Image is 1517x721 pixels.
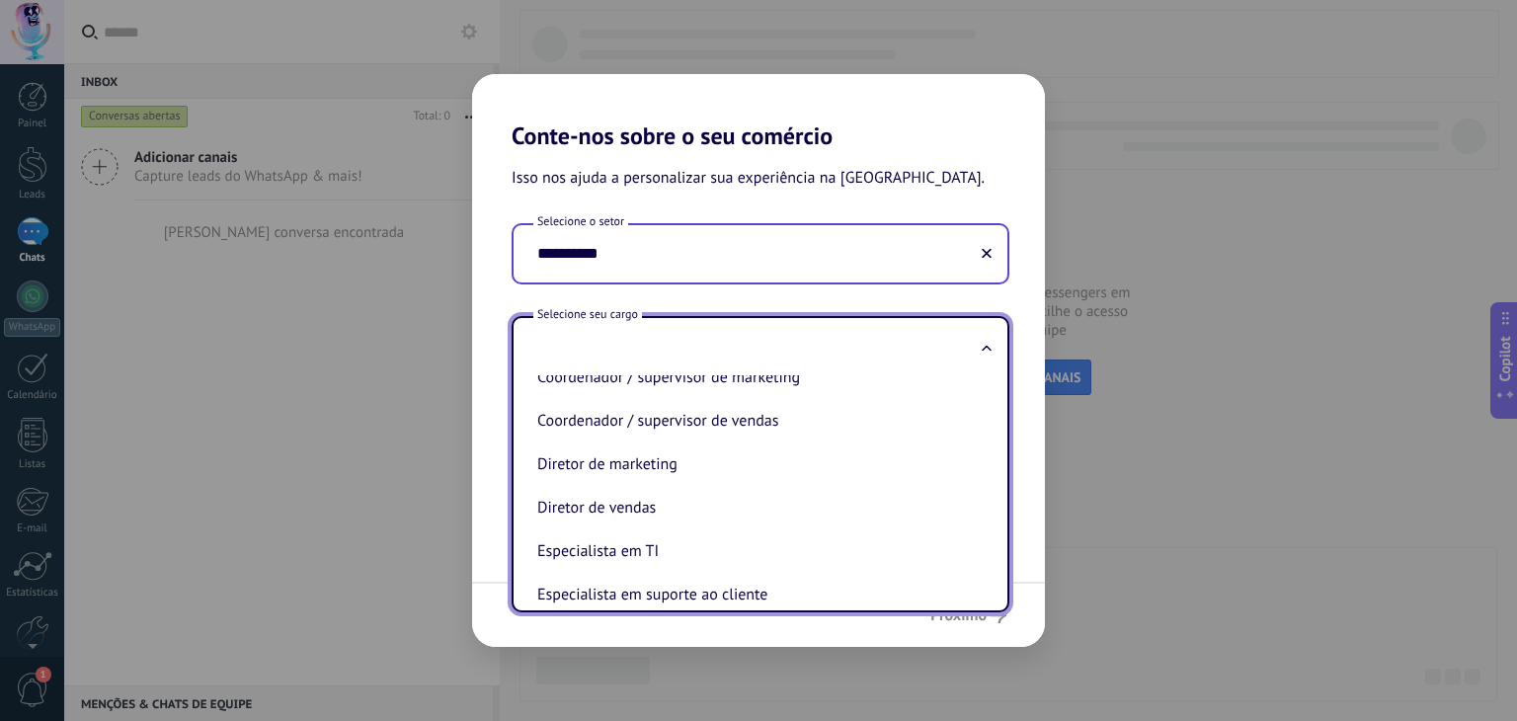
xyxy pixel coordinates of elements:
li: Diretor de marketing [529,442,984,486]
li: Especialista em suporte ao cliente [529,573,984,616]
li: Coordenador / supervisor de vendas [529,399,984,442]
li: Coordenador / supervisor de marketing [529,356,984,399]
h2: Conte-nos sobre o seu comércio [472,74,1045,150]
li: Diretor de vendas [529,486,984,529]
li: Especialista em TI [529,529,984,573]
span: Isso nos ajuda a personalizar sua experiência na [GEOGRAPHIC_DATA]. [512,166,985,192]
